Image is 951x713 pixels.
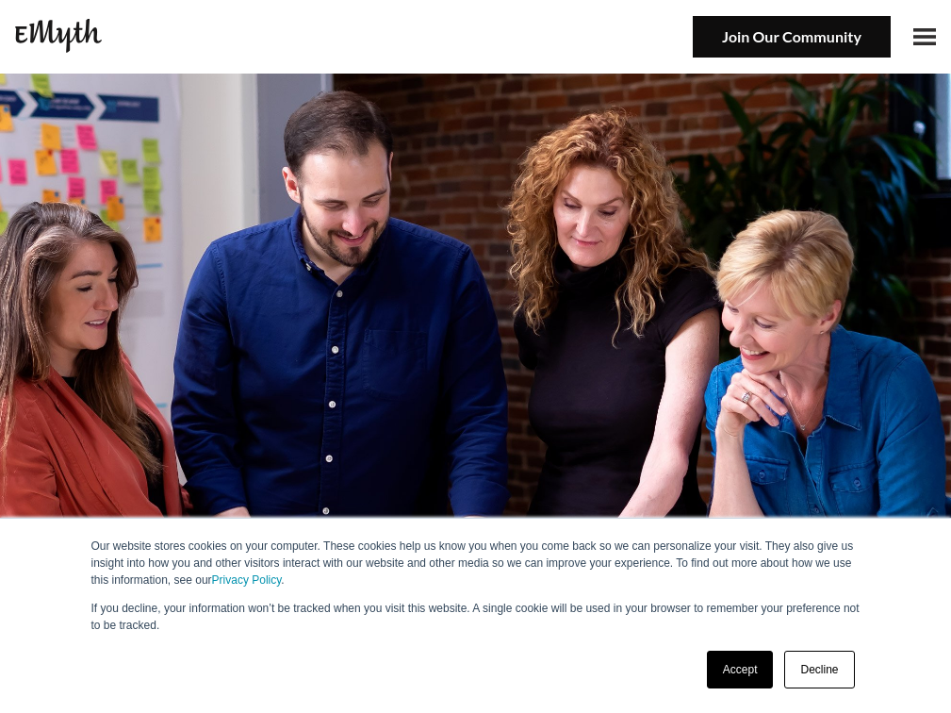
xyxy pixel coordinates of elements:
p: Our website stores cookies on your computer. These cookies help us know you when you come back so... [91,538,861,589]
img: Open Menu [913,28,936,45]
a: Decline [784,651,854,688]
p: If you decline, your information won’t be tracked when you visit this website. A single cookie wi... [91,600,861,634]
img: Join Our Community [693,16,891,58]
a: Privacy Policy [212,573,282,587]
a: Accept [707,651,774,688]
img: EMyth [15,19,102,52]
